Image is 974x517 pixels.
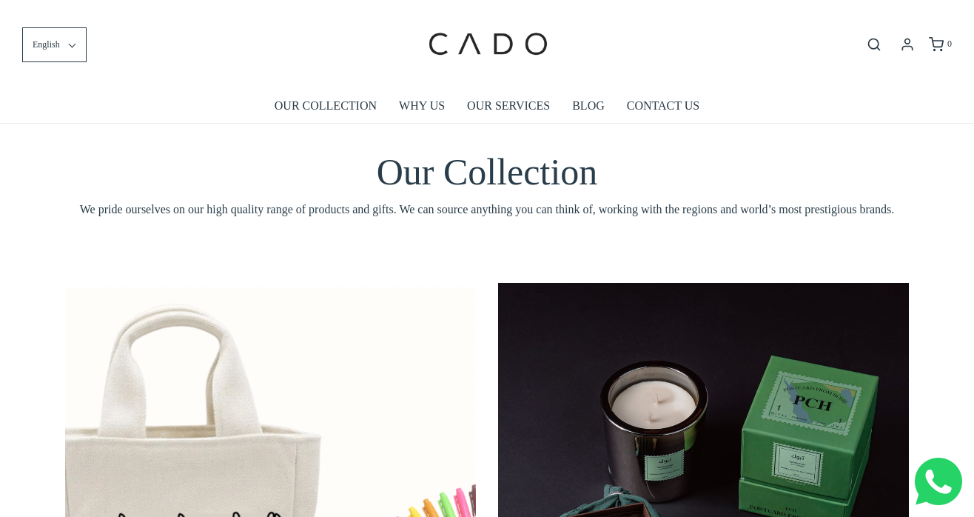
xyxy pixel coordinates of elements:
[627,89,699,123] a: CONTACT US
[467,89,550,123] a: OUR SERVICES
[65,200,909,219] span: We pride ourselves on our high quality range of products and gifts. We can source anything you ca...
[572,89,605,123] a: BLOG
[927,37,952,52] a: 0
[275,89,377,123] a: OUR COLLECTION
[399,89,445,123] a: WHY US
[915,458,962,505] img: Whatsapp
[377,151,598,193] span: Our Collection
[22,27,87,62] button: English
[947,39,952,49] span: 0
[861,36,887,53] button: Open search bar
[424,11,550,78] img: cadogifting
[33,38,60,52] span: English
